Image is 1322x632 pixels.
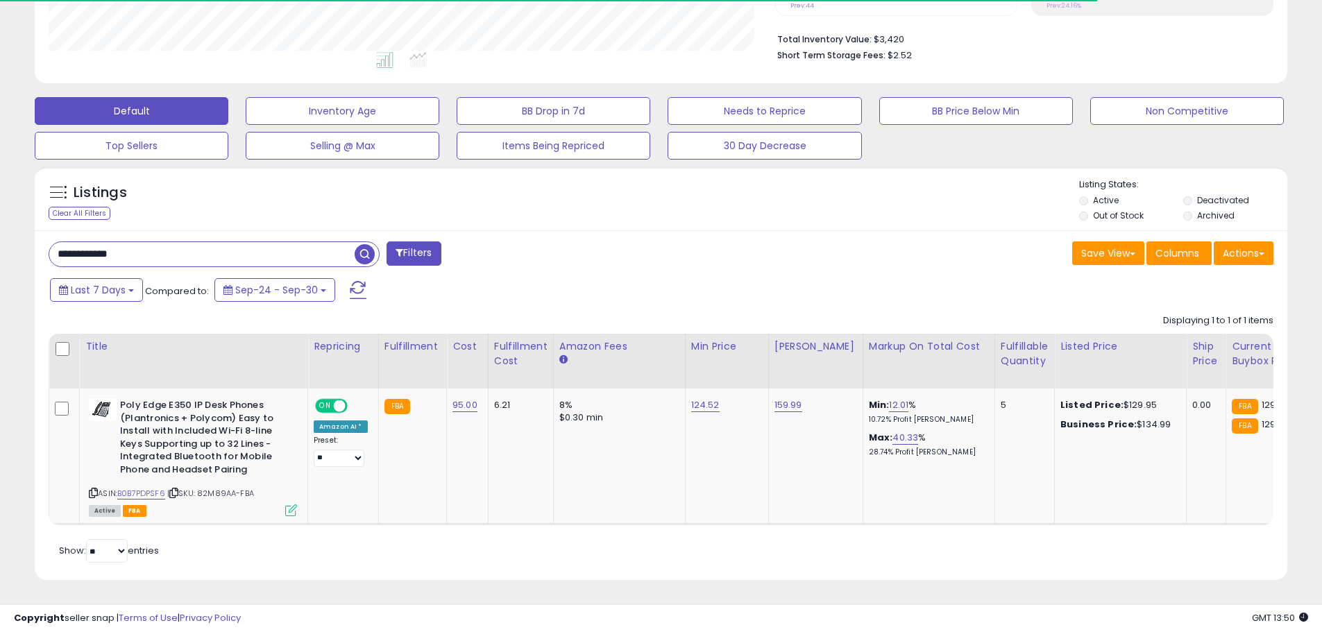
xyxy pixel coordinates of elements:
[1093,210,1144,221] label: Out of Stock
[1001,399,1044,411] div: 5
[1060,418,1137,431] b: Business Price:
[869,432,984,457] div: %
[1262,398,1289,411] span: 129.95
[119,611,178,624] a: Terms of Use
[863,334,994,388] th: The percentage added to the cost of goods (COGS) that forms the calculator for Min & Max prices.
[123,505,146,517] span: FBA
[1197,210,1235,221] label: Archived
[1192,339,1220,368] div: Ship Price
[1090,97,1284,125] button: Non Competitive
[314,339,373,354] div: Repricing
[1001,339,1049,368] div: Fulfillable Quantity
[1192,399,1215,411] div: 0.00
[790,1,814,10] small: Prev: 44
[145,284,209,298] span: Compared to:
[869,415,984,425] p: 10.72% Profit [PERSON_NAME]
[1060,418,1176,431] div: $134.99
[117,488,165,499] a: B0B7PDPSF6
[879,97,1073,125] button: BB Price Below Min
[35,132,228,160] button: Top Sellers
[1232,418,1257,434] small: FBA
[384,399,410,414] small: FBA
[559,354,568,366] small: Amazon Fees.
[559,399,675,411] div: 8%
[89,399,297,515] div: ASIN:
[869,431,893,444] b: Max:
[246,132,439,160] button: Selling @ Max
[774,339,857,354] div: [PERSON_NAME]
[235,283,318,297] span: Sep-24 - Sep-30
[892,431,918,445] a: 40.33
[89,505,121,517] span: All listings currently available for purchase on Amazon
[774,398,802,412] a: 159.99
[888,49,912,62] span: $2.52
[1262,418,1289,431] span: 129.99
[85,339,302,354] div: Title
[49,207,110,220] div: Clear All Filters
[314,436,368,467] div: Preset:
[559,339,679,354] div: Amazon Fees
[74,183,127,203] h5: Listings
[1232,339,1303,368] div: Current Buybox Price
[668,97,861,125] button: Needs to Reprice
[1252,611,1308,624] span: 2025-10-8 13:50 GMT
[214,278,335,302] button: Sep-24 - Sep-30
[1060,399,1176,411] div: $129.95
[316,400,334,412] span: ON
[869,398,890,411] b: Min:
[1155,246,1199,260] span: Columns
[120,399,289,479] b: Poly Edge E350 IP Desk Phones (Plantronics + Polycom) Easy to Install with Included Wi-Fi 8-line ...
[1146,241,1212,265] button: Columns
[71,283,126,297] span: Last 7 Days
[1060,398,1124,411] b: Listed Price:
[1214,241,1273,265] button: Actions
[14,612,241,625] div: seller snap | |
[167,488,254,499] span: | SKU: 82M89AA-FBA
[494,399,543,411] div: 6.21
[1079,178,1287,191] p: Listing States:
[14,611,65,624] strong: Copyright
[387,241,441,266] button: Filters
[180,611,241,624] a: Privacy Policy
[1197,194,1249,206] label: Deactivated
[246,97,439,125] button: Inventory Age
[1093,194,1119,206] label: Active
[869,447,984,457] p: 28.74% Profit [PERSON_NAME]
[452,339,482,354] div: Cost
[1232,399,1257,414] small: FBA
[777,49,885,61] b: Short Term Storage Fees:
[668,132,861,160] button: 30 Day Decrease
[777,30,1263,46] li: $3,420
[691,398,720,412] a: 124.52
[1163,314,1273,327] div: Displaying 1 to 1 of 1 items
[1046,1,1081,10] small: Prev: 24.16%
[777,33,872,45] b: Total Inventory Value:
[691,339,763,354] div: Min Price
[50,278,143,302] button: Last 7 Days
[89,399,117,421] img: 61O23O7MRuL._SL40_.jpg
[457,97,650,125] button: BB Drop in 7d
[457,132,650,160] button: Items Being Repriced
[559,411,675,424] div: $0.30 min
[869,339,989,354] div: Markup on Total Cost
[889,398,908,412] a: 12.01
[1060,339,1180,354] div: Listed Price
[35,97,228,125] button: Default
[59,544,159,557] span: Show: entries
[869,399,984,425] div: %
[346,400,368,412] span: OFF
[1072,241,1144,265] button: Save View
[314,420,368,433] div: Amazon AI *
[452,398,477,412] a: 95.00
[494,339,548,368] div: Fulfillment Cost
[384,339,441,354] div: Fulfillment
